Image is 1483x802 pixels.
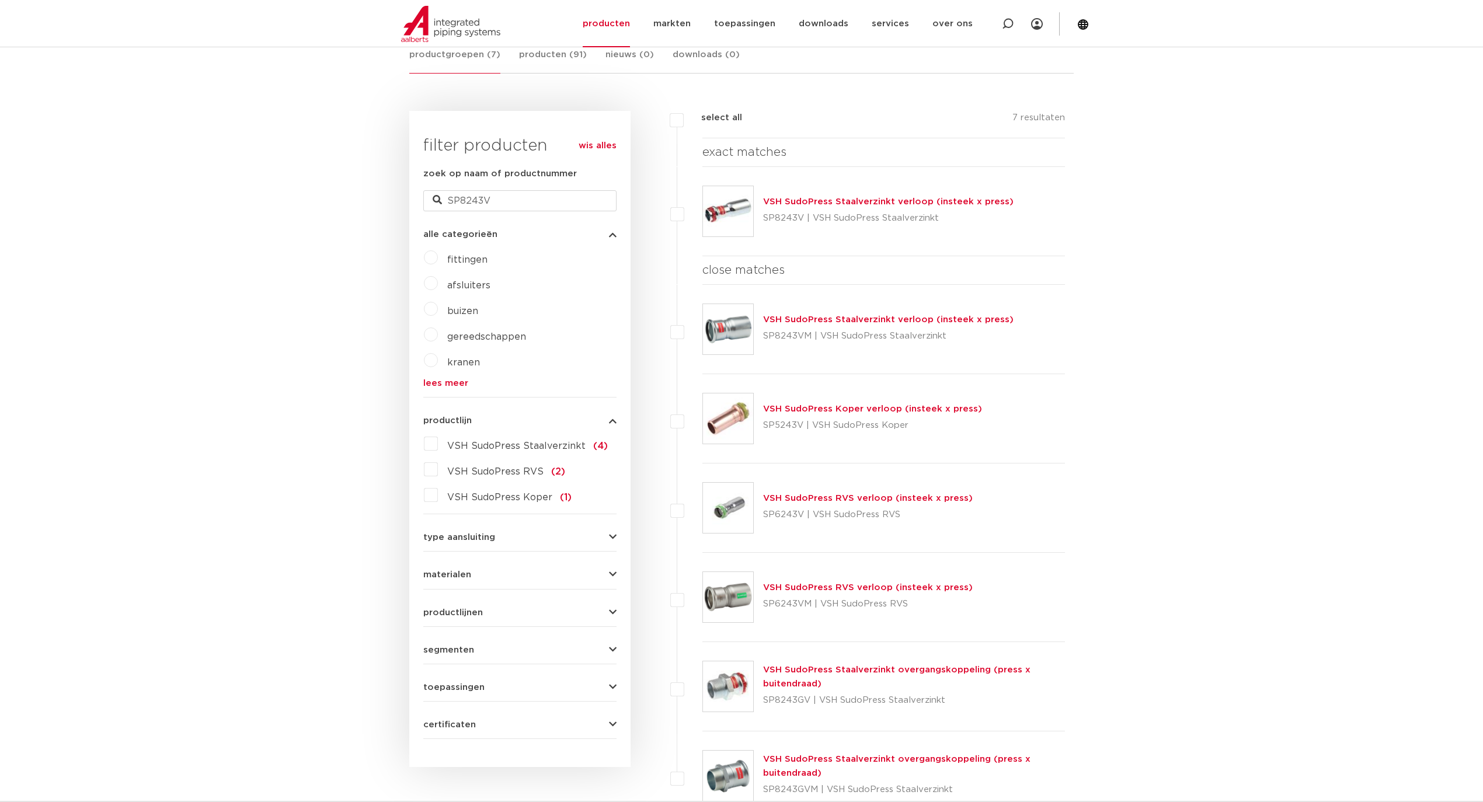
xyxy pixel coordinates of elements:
[703,186,753,236] img: Thumbnail for VSH SudoPress Staalverzinkt verloop (insteek x press)
[1012,111,1065,129] p: 7 resultaten
[423,379,617,388] a: lees meer
[447,306,478,316] a: buizen
[447,255,488,264] a: fittingen
[423,720,476,729] span: certificaten
[551,467,565,476] span: (2)
[409,48,500,74] a: productgroepen (7)
[593,441,608,451] span: (4)
[447,467,544,476] span: VSH SudoPress RVS
[703,661,753,712] img: Thumbnail for VSH SudoPress Staalverzinkt overgangskoppeling (press x buitendraad)
[423,570,617,579] button: materialen
[703,572,753,622] img: Thumbnail for VSH SudoPress RVS verloop (insteek x press)
[423,230,497,239] span: alle categorieën
[763,780,1065,799] p: SP8243GVM | VSH SudoPress Staalverzinkt
[447,441,586,451] span: VSH SudoPress Staalverzinkt
[684,111,742,125] label: select all
[423,570,471,579] span: materialen
[703,483,753,533] img: Thumbnail for VSH SudoPress RVS verloop (insteek x press)
[763,197,1014,206] a: VSH SudoPress Staalverzinkt verloop (insteek x press)
[447,281,490,290] a: afsluiters
[763,494,973,503] a: VSH SudoPress RVS verloop (insteek x press)
[702,143,1065,162] h4: exact matches
[702,261,1065,280] h4: close matches
[763,583,973,592] a: VSH SudoPress RVS verloop (insteek x press)
[423,683,485,692] span: toepassingen
[423,190,617,211] input: zoeken
[423,608,617,617] button: productlijnen
[605,48,654,73] a: nieuws (0)
[763,315,1014,324] a: VSH SudoPress Staalverzinkt verloop (insteek x press)
[447,358,480,367] a: kranen
[673,48,740,73] a: downloads (0)
[763,416,982,435] p: SP5243V | VSH SudoPress Koper
[763,755,1031,777] a: VSH SudoPress Staalverzinkt overgangskoppeling (press x buitendraad)
[763,505,973,524] p: SP6243V | VSH SudoPress RVS
[423,646,617,654] button: segmenten
[763,691,1065,710] p: SP8243GV | VSH SudoPress Staalverzinkt
[447,332,526,341] a: gereedschappen
[423,416,472,425] span: productlijn
[447,493,552,502] span: VSH SudoPress Koper
[703,393,753,444] img: Thumbnail for VSH SudoPress Koper verloop (insteek x press)
[423,683,617,692] button: toepassingen
[763,595,973,613] p: SP6243VM | VSH SudoPress RVS
[560,493,572,502] span: (1)
[763,209,1014,228] p: SP8243V | VSH SudoPress Staalverzinkt
[423,167,577,181] label: zoek op naam of productnummer
[423,646,474,654] span: segmenten
[423,416,617,425] button: productlijn
[579,139,617,153] a: wis alles
[423,134,617,158] h3: filter producten
[519,48,587,73] a: producten (91)
[423,608,483,617] span: productlijnen
[763,665,1031,688] a: VSH SudoPress Staalverzinkt overgangskoppeling (press x buitendraad)
[423,720,617,729] button: certificaten
[763,327,1014,346] p: SP8243VM | VSH SudoPress Staalverzinkt
[423,230,617,239] button: alle categorieën
[423,533,617,542] button: type aansluiting
[703,304,753,354] img: Thumbnail for VSH SudoPress Staalverzinkt verloop (insteek x press)
[703,751,753,801] img: Thumbnail for VSH SudoPress Staalverzinkt overgangskoppeling (press x buitendraad)
[763,405,982,413] a: VSH SudoPress Koper verloop (insteek x press)
[423,533,495,542] span: type aansluiting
